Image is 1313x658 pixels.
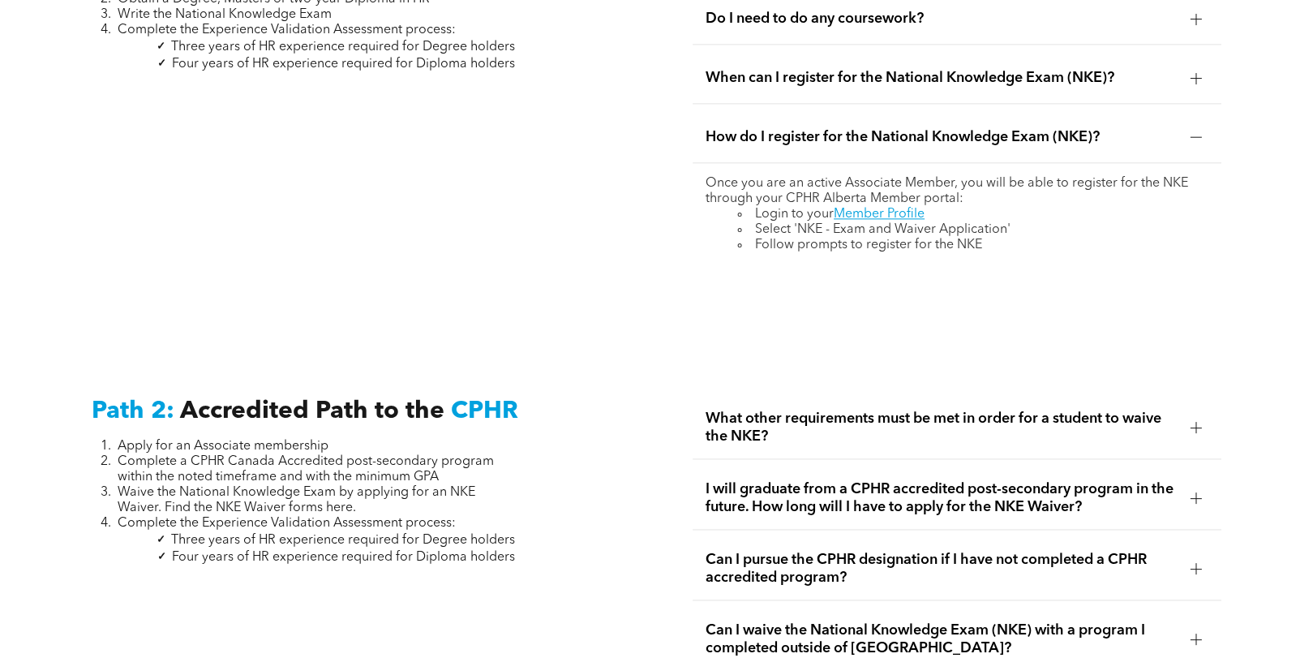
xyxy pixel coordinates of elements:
span: Three years of HR experience required for Degree holders [171,41,515,54]
span: CPHR [451,399,518,424]
li: Login to your [738,207,1208,222]
span: Do I need to do any coursework? [706,10,1178,28]
span: Apply for an Associate membership [118,440,328,453]
span: Can I waive the National Knowledge Exam (NKE) with a program I completed outside of [GEOGRAPHIC_D... [706,621,1178,657]
span: Can I pursue the CPHR designation if I have not completed a CPHR accredited program? [706,551,1178,587]
li: Follow prompts to register for the NKE [738,238,1208,253]
span: Four years of HR experience required for Diploma holders [172,58,515,71]
p: Once you are an active Associate Member, you will be able to register for the NKE through your CP... [706,176,1208,207]
li: Select 'NKE - Exam and Waiver Application' [738,222,1208,238]
span: Path 2: [92,399,174,424]
a: Member Profile [834,208,925,221]
span: Waive the National Knowledge Exam by applying for an NKE Waiver. Find the NKE Waiver forms here. [118,486,475,514]
span: Complete a CPHR Canada Accredited post-secondary program within the noted timeframe and with the ... [118,455,494,484]
span: Complete the Experience Validation Assessment process: [118,517,456,530]
span: Complete the Experience Validation Assessment process: [118,24,456,37]
span: How do I register for the National Knowledge Exam (NKE)? [706,128,1178,146]
span: When can I register for the National Knowledge Exam (NKE)? [706,69,1178,87]
span: Accredited Path to the [180,399,444,424]
span: What other requirements must be met in order for a student to waive the NKE? [706,410,1178,445]
span: Write the National Knowledge Exam [118,8,332,21]
span: Four years of HR experience required for Diploma holders [172,551,515,564]
span: I will graduate from a CPHR accredited post-secondary program in the future. How long will I have... [706,480,1178,516]
span: Three years of HR experience required for Degree holders [171,534,515,547]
